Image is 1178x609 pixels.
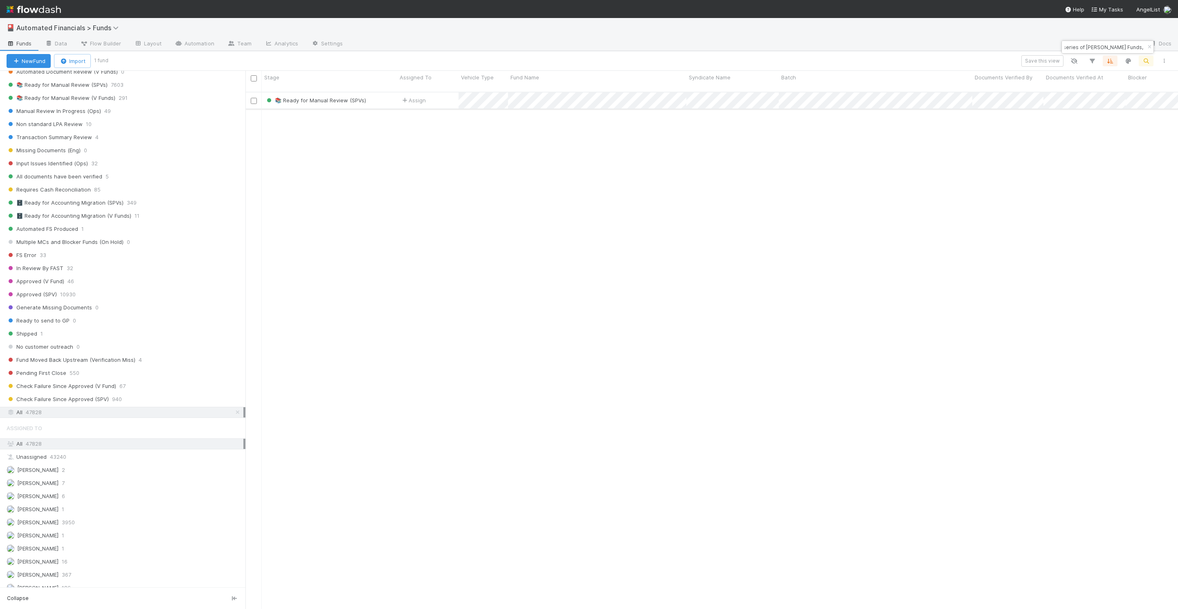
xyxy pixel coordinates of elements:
[1136,6,1160,13] span: AngelList
[62,557,67,567] span: 16
[67,263,73,273] span: 32
[70,368,79,378] span: 550
[17,571,58,578] span: [PERSON_NAME]
[689,73,731,81] span: Syndicate Name
[7,342,73,352] span: No customer outreach
[7,24,15,31] span: 🎴
[7,557,15,566] img: avatar_bbb6177a-485e-445a-ba71-b3b7d77eb495.png
[95,132,99,142] span: 4
[62,544,64,554] span: 1
[62,491,65,501] span: 6
[7,368,66,378] span: Pending First Close
[121,67,124,77] span: 0
[7,316,70,326] span: Ready to send to GP
[7,119,83,129] span: Non standard LPA Review
[7,452,243,462] div: Unassigned
[1128,73,1147,81] span: Blocker
[106,171,109,182] span: 5
[7,198,124,208] span: 🗄️ Ready for Accounting Migration (SPVs)
[7,466,15,474] img: avatar_df83acd9-d480-4d6e-a150-67f005a3ea0d.png
[264,73,279,81] span: Stage
[7,145,81,156] span: Missing Documents (Eng)
[54,54,91,68] button: Import
[7,158,88,169] span: Input Issues Identified (Ops)
[7,571,15,579] img: avatar_5ff1a016-d0ce-496a-bfbe-ad3802c4d8a0.png
[1021,55,1063,67] button: Save this view
[76,342,80,352] span: 0
[975,73,1032,81] span: Documents Verified By
[50,452,66,462] span: 43240
[26,407,42,417] span: 47828
[7,355,135,365] span: Fund Moved Back Upstream (Verification Miss)
[305,38,349,51] a: Settings
[17,584,58,591] span: [PERSON_NAME]
[275,97,366,104] span: 📚 Ready for Manual Review (SPVs)
[7,224,78,234] span: Automated FS Produced
[7,518,15,526] img: avatar_574f8970-b283-40ff-a3d7-26909d9947cc.png
[91,158,98,169] span: 32
[251,98,257,104] input: Toggle Row Selected
[135,211,139,221] span: 11
[7,595,29,602] span: Collapse
[7,250,36,260] span: FS Error
[461,73,494,81] span: Vehicle Type
[7,584,15,592] img: avatar_1cceb0af-a10b-4354-bea8-7d06449b9c17.png
[40,250,46,260] span: 33
[16,24,123,32] span: Automated Financials > Funds
[7,439,243,449] div: All
[1091,6,1123,13] span: My Tasks
[7,407,243,417] div: All
[60,289,76,300] span: 10930
[1046,73,1103,81] span: Documents Verified At
[73,316,76,326] span: 0
[128,38,168,51] a: Layout
[104,106,111,116] span: 49
[62,504,64,514] span: 1
[62,465,65,475] span: 2
[7,237,124,247] span: Multiple MCs and Blocker Funds (On Hold)
[127,198,137,208] span: 349
[40,329,43,339] span: 1
[7,289,57,300] span: Approved (SPV)
[84,145,87,156] span: 0
[17,545,58,552] span: [PERSON_NAME]
[258,38,305,51] a: Analytics
[7,302,92,313] span: Generate Missing Documents
[80,39,121,47] span: Flow Builder
[112,394,122,404] span: 940
[119,381,126,391] span: 67
[7,544,15,553] img: avatar_373edd95-16a2-4147-b8bb-00c056c2609c.png
[7,39,32,47] span: Funds
[1163,6,1171,14] img: avatar_17610dbf-fae2-46fa-90b6-017e9223b3c9.png
[7,492,15,500] img: avatar_dbacaa61-7a5b-4cd3-8dce-10af25fe9829.png
[7,381,116,391] span: Check Failure Since Approved (V Fund)
[139,355,142,365] span: 4
[7,132,92,142] span: Transaction Summary Review
[251,75,257,81] input: Toggle All Rows Selected
[17,493,58,499] span: [PERSON_NAME]
[7,263,63,273] span: In Review By FAST
[221,38,258,51] a: Team
[7,93,115,103] span: 📚 Ready for Manual Review (V Funds)
[17,519,58,526] span: [PERSON_NAME]
[17,558,58,565] span: [PERSON_NAME]
[7,394,109,404] span: Check Failure Since Approved (SPV)
[7,80,108,90] span: 📚 Ready for Manual Review (SPVs)
[7,67,118,77] span: Automated Document Review (V Funds)
[111,80,124,90] span: 7603
[400,96,426,104] span: Assign
[95,302,99,313] span: 0
[81,224,84,234] span: 1
[26,440,42,447] span: 47828
[62,530,64,541] span: 1
[7,329,37,339] span: Shipped
[62,583,71,593] span: 186
[7,2,61,16] img: logo-inverted-e16ddd16eac7371096b0.svg
[7,479,15,487] img: avatar_a3f4375a-141d-47ac-a212-32189532ae09.png
[119,93,128,103] span: 291
[17,480,58,486] span: [PERSON_NAME]
[86,119,92,129] span: 10
[7,276,64,286] span: Approved (V Fund)
[7,54,51,68] button: NewFund
[17,467,58,473] span: [PERSON_NAME]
